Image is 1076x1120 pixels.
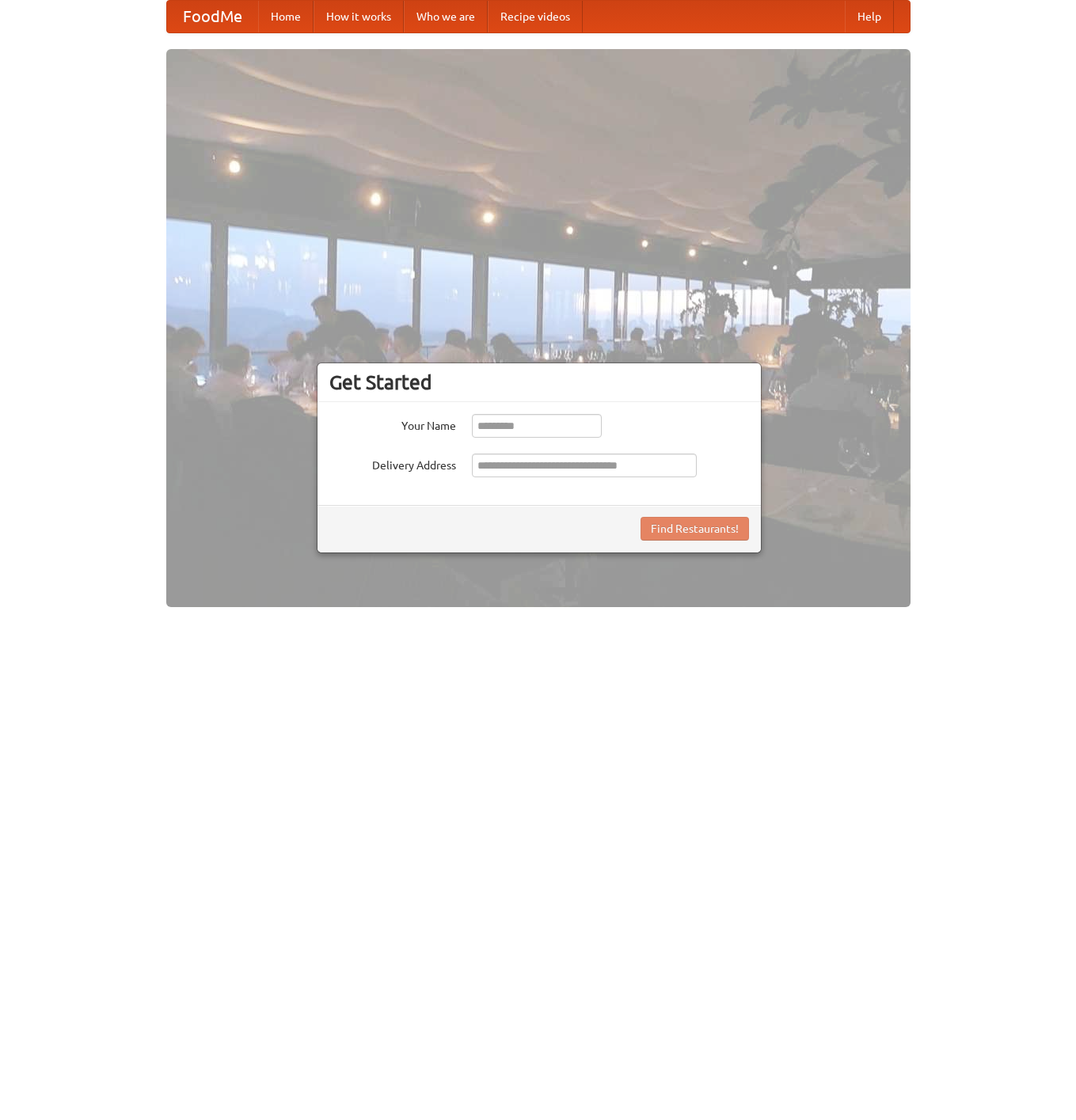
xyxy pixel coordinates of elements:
[329,414,456,434] label: Your Name
[845,1,894,32] a: Help
[641,517,749,541] button: Find Restaurants!
[167,1,258,32] a: FoodMe
[329,454,456,473] label: Delivery Address
[314,1,404,32] a: How it works
[488,1,583,32] a: Recipe videos
[404,1,488,32] a: Who we are
[329,370,749,394] h3: Get Started
[258,1,314,32] a: Home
